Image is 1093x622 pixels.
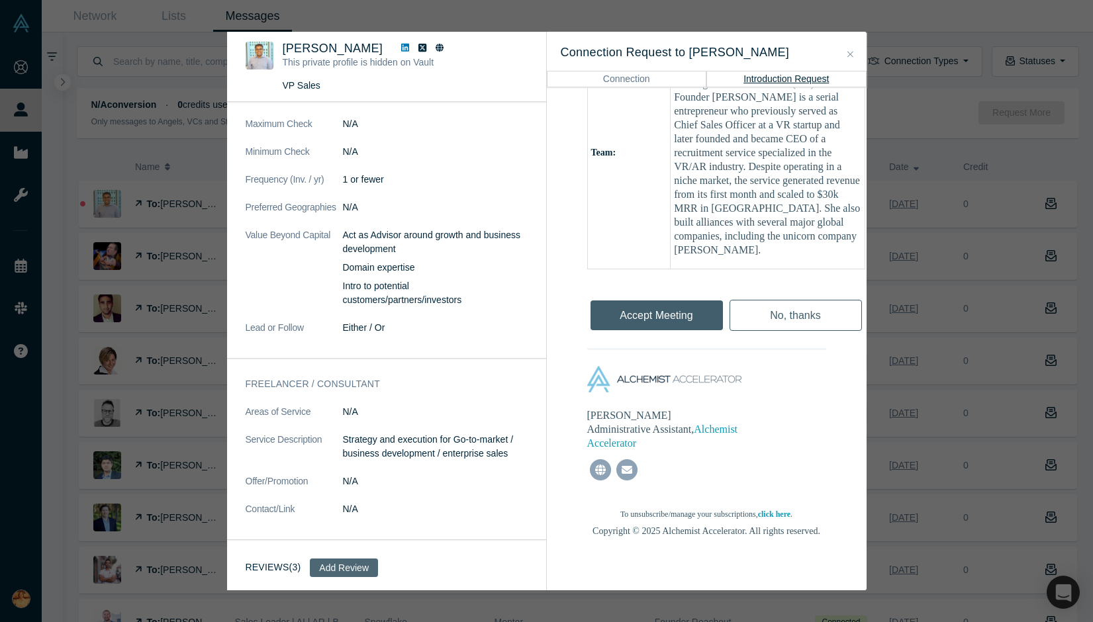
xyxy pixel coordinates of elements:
[587,423,738,449] a: Alchemist Accelerator
[246,117,343,145] dt: Maximum Check
[246,502,343,530] dt: Contact/Link
[587,366,741,392] img: alchemist
[706,71,867,87] button: Introduction Request
[587,408,750,450] div: [PERSON_NAME] Administrative Assistant,
[343,117,528,131] dd: N/A
[547,71,707,87] button: Connection
[758,510,790,519] a: click here
[577,524,836,538] div: Copyright © 2025 Alchemist Accelerator. All rights reserved.
[616,459,638,480] img: mail-grey.png
[246,145,343,173] dt: Minimum Check
[310,558,378,577] button: Add Review
[343,145,528,159] dd: N/A
[246,42,273,69] img: Lalit Kumar's Profile Image
[343,474,528,488] dd: N/A
[246,405,343,433] dt: Areas of Service
[283,80,320,91] span: VP Sales
[343,502,528,516] dd: N/A
[343,173,528,187] dd: 1 or fewer
[246,474,343,502] dt: Offer/Promotion
[246,560,301,574] h3: Reviews (3)
[246,89,343,117] dt: Typical Check
[591,148,616,157] b: Team:
[246,321,343,349] dt: Lead or Follow
[843,47,857,62] button: Close
[343,405,528,419] dd: N/A
[674,48,861,257] p: Newond is led by a founder with deep expertise in Sales, Human Resources (HR), and Digital Transf...
[343,228,528,256] p: Act as Advisor around growth and business development
[561,44,853,62] h3: Connection Request to [PERSON_NAME]
[246,228,343,321] dt: Value Beyond Capital
[246,200,343,228] dt: Preferred Geographies
[283,42,383,55] span: [PERSON_NAME]
[246,433,343,474] dt: Service Description
[343,321,528,335] dd: Either / Or
[246,377,509,391] h3: Freelancer / Consultant
[590,459,611,480] img: website-grey.png
[343,200,528,214] dd: N/A
[343,261,528,275] p: Domain expertise
[283,56,491,69] p: This private profile is hidden on Vault
[343,433,528,461] p: Strategy and execution for Go-to-market / business development / enterprise sales
[343,279,528,307] p: Intro to potential customers/partners/investors
[577,508,836,521] div: To unsubscribe/manage your subscriptions, .
[246,173,343,200] dt: Frequency (Inv. / yr)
